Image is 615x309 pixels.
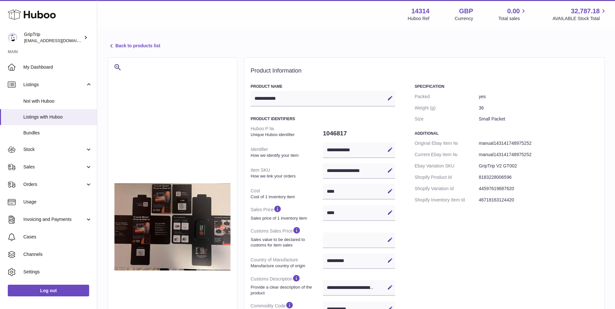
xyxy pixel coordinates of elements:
dt: Original Ebay Item № [415,138,479,149]
dd: 8183228006596 [479,172,598,183]
dt: Shopify Inventory Item Id [415,194,479,206]
dd: manual143141748975252 [479,138,598,149]
dd: Small Packet [479,113,598,125]
a: Log out [8,285,89,296]
h3: Additional [415,131,598,136]
span: Total sales [498,16,527,22]
span: Invoicing and Payments [23,216,85,223]
dt: Shopify Variation Id [415,183,479,194]
dt: Item SKU [251,165,323,181]
dd: 36 [479,102,598,114]
strong: Cost of 1 inventory item [251,194,321,200]
dt: Current Ebay Item № [415,149,479,160]
h3: Product Name [251,84,395,89]
span: Bundles [23,130,92,136]
img: internalAdmin-14314@internal.huboo.com [8,33,18,42]
span: AVAILABLE Stock Total [552,16,607,22]
dd: 1046817 [323,127,395,140]
strong: GBP [459,7,473,16]
a: 32,787.18 AVAILABLE Stock Total [552,7,607,22]
dt: Customs Description [251,271,323,298]
dt: Huboo P № [251,123,323,140]
div: Huboo Ref [408,16,430,22]
span: [EMAIL_ADDRESS][DOMAIN_NAME] [24,38,95,43]
span: Channels [23,251,92,257]
a: 0.00 Total sales [498,7,527,22]
dt: Identifier [251,144,323,161]
h2: Product Information [251,67,598,74]
dt: Customs Sales Price [251,223,323,250]
span: Listings with Huboo [23,114,92,120]
a: Back to products list [108,42,160,50]
dd: 46718163124420 [479,194,598,206]
strong: Provide a clear description of the product [251,284,321,296]
dt: Shopify Product Id [415,172,479,183]
span: Usage [23,199,92,205]
span: Listings [23,82,85,88]
div: GripTrip [24,31,82,44]
dd: manual143141748975252 [479,149,598,160]
dt: Cost [251,185,323,202]
span: Stock [23,146,85,153]
span: Orders [23,181,85,188]
dt: Size [415,113,479,125]
dd: yes [479,91,598,102]
dd: GripTrip V2 GT002 [479,160,598,172]
span: 32,787.18 [571,7,600,16]
dt: Weight (g) [415,102,479,114]
strong: How we identify your item [251,153,321,158]
span: My Dashboard [23,64,92,70]
dt: Ebay Variation SKU [415,160,479,172]
h3: Specification [415,84,598,89]
strong: 14314 [411,7,430,16]
strong: Manufacture country of origin [251,263,321,269]
dd: 44597619687620 [479,183,598,194]
span: Settings [23,269,92,275]
h3: Product Identifiers [251,116,395,121]
div: Currency [455,16,473,22]
dt: Sales Price [251,202,323,223]
strong: How we link your orders [251,173,321,179]
span: 0.00 [507,7,520,16]
span: Sales [23,164,85,170]
span: Cases [23,234,92,240]
img: 1748975252.jpg [114,183,231,270]
strong: Sales value to be declared to customs for item sales [251,237,321,248]
span: Not with Huboo [23,98,92,104]
dt: Packed [415,91,479,102]
strong: Unique Huboo identifier [251,132,321,138]
strong: Sales price of 1 inventory item [251,215,321,221]
dt: Country of Manufacture [251,254,323,271]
